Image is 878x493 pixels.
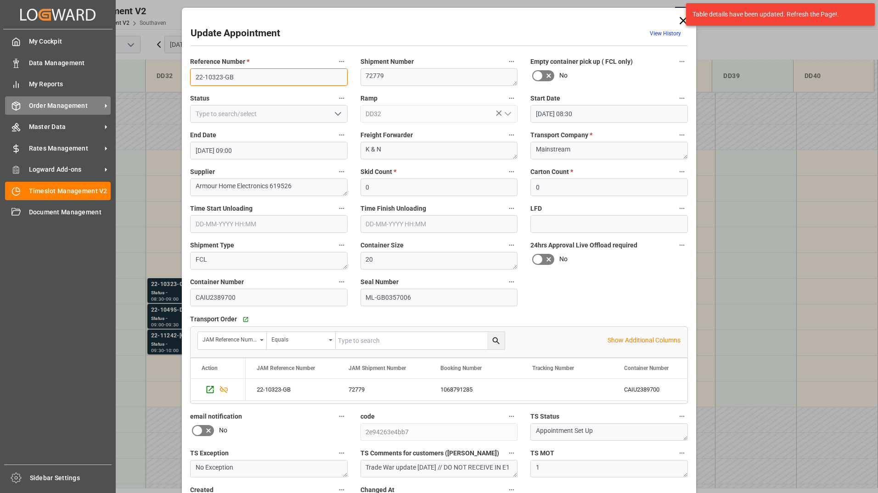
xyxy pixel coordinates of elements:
[203,333,257,344] div: JAM Reference Number
[330,107,344,121] button: open menu
[676,239,688,251] button: 24hrs Approval Live Offload required
[29,165,101,174] span: Logward Add-ons
[506,166,518,178] button: Skid Count *
[360,277,399,287] span: Seal Number
[5,54,111,72] a: Data Management
[501,107,514,121] button: open menu
[676,202,688,214] button: LFD
[624,365,669,371] span: Container Number
[336,92,348,104] button: Status
[530,241,637,250] span: 24hrs Approval Live Offload required
[190,130,216,140] span: End Date
[360,241,404,250] span: Container Size
[530,448,554,458] span: TS MOT
[676,166,688,178] button: Carton Count *
[336,276,348,288] button: Container Number
[608,336,681,345] p: Show Additional Columns
[190,167,215,177] span: Supplier
[5,33,111,50] a: My Cockpit
[613,379,705,400] div: CAIU2389700
[29,122,101,132] span: Master Data
[190,105,348,123] input: Type to search/select
[190,314,237,324] span: Transport Order
[360,68,518,86] textarea: 72779
[530,204,542,213] span: LFD
[360,204,426,213] span: Time Finish Unloading
[336,202,348,214] button: Time Start Unloading
[360,448,499,458] span: TS Comments for customers ([PERSON_NAME])
[676,56,688,67] button: Empty container pick up ( FCL only)
[190,448,229,458] span: TS Exception
[29,207,111,217] span: Document Management
[190,57,249,67] span: Reference Number
[506,410,518,422] button: code
[190,215,348,233] input: DD-MM-YYYY HH:MM
[336,239,348,251] button: Shipment Type
[29,101,101,111] span: Order Management
[190,204,253,213] span: Time Start Unloading
[190,179,348,196] textarea: Armour Home Electronics 619526
[530,130,592,140] span: Transport Company
[360,130,413,140] span: Freight Forwarder
[429,379,521,400] div: 1068791285
[530,57,633,67] span: Empty container pick up ( FCL only)
[532,365,574,371] span: Tracking Number
[360,460,518,477] textarea: Trade War update [DATE] // DO NOT RECEIVE IN E1
[271,333,326,344] div: Equals
[676,92,688,104] button: Start Date
[506,239,518,251] button: Container Size
[487,332,505,349] button: search button
[506,202,518,214] button: Time Finish Unloading
[506,447,518,459] button: TS Comments for customers ([PERSON_NAME])
[198,332,267,349] button: open menu
[506,92,518,104] button: Ramp
[336,56,348,67] button: Reference Number *
[676,447,688,459] button: TS MOT
[29,186,111,196] span: Timeslot Management V2
[530,412,559,421] span: TS Status
[336,129,348,141] button: End Date
[360,94,377,103] span: Ramp
[530,167,573,177] span: Carton Count
[692,10,861,19] div: Table details have been updated. Refresh the Page!.
[650,30,681,37] a: View History
[190,412,242,421] span: email notification
[336,447,348,459] button: TS Exception
[676,410,688,422] button: TS Status
[530,94,560,103] span: Start Date
[191,26,280,41] h2: Update Appointment
[29,58,111,68] span: Data Management
[29,79,111,89] span: My Reports
[440,365,482,371] span: Booking Number
[246,379,338,400] div: 22-10323-GB
[190,94,209,103] span: Status
[360,252,518,269] textarea: 20
[336,332,505,349] input: Type to search
[5,75,111,93] a: My Reports
[336,166,348,178] button: Supplier
[5,182,111,200] a: Timeslot Management V2
[29,144,101,153] span: Rates Management
[530,142,688,159] textarea: Mainstream
[559,254,568,264] span: No
[676,129,688,141] button: Transport Company *
[360,142,518,159] textarea: K & N
[530,460,688,477] textarea: 1
[530,423,688,441] textarea: Appointment Set Up
[257,365,315,371] span: JAM Reference Number
[267,332,336,349] button: open menu
[349,365,406,371] span: JAM Shipment Number
[506,276,518,288] button: Seal Number
[530,105,688,123] input: DD-MM-YYYY HH:MM
[559,71,568,80] span: No
[30,473,112,483] span: Sidebar Settings
[190,241,234,250] span: Shipment Type
[360,167,396,177] span: Skid Count
[190,277,244,287] span: Container Number
[338,379,429,400] div: 72779
[360,215,518,233] input: DD-MM-YYYY HH:MM
[191,379,246,401] div: Press SPACE to select this row.
[29,37,111,46] span: My Cockpit
[219,426,227,435] span: No
[360,57,414,67] span: Shipment Number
